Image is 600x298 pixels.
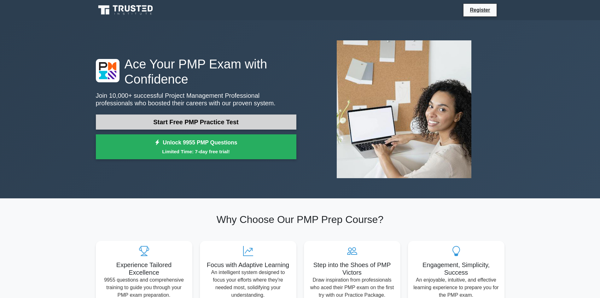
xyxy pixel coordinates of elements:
p: Join 10,000+ successful Project Management Professional professionals who boosted their careers w... [96,92,296,107]
h5: Engagement, Simplicity, Success [413,261,499,276]
a: Unlock 9955 PMP QuestionsLimited Time: 7-day free trial! [96,134,296,160]
h2: Why Choose Our PMP Prep Course? [96,213,504,225]
a: Start Free PMP Practice Test [96,114,296,130]
h5: Focus with Adaptive Learning [205,261,291,269]
h5: Step into the Shoes of PMP Victors [309,261,395,276]
a: Register [466,6,494,14]
h5: Experience Tailored Excellence [101,261,187,276]
h1: Ace Your PMP Exam with Confidence [96,56,296,87]
small: Limited Time: 7-day free trial! [104,148,288,155]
